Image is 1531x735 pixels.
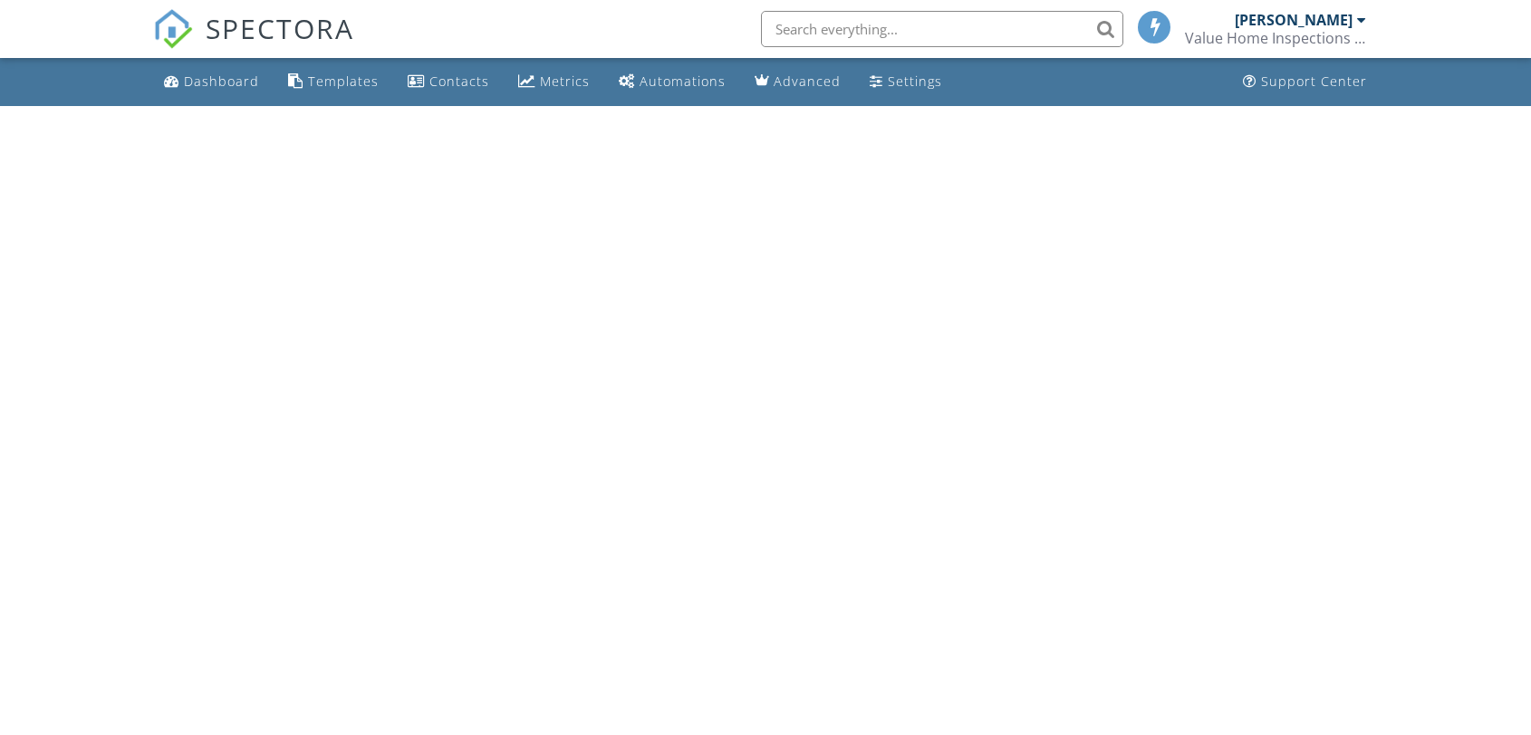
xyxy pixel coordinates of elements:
[206,9,354,47] span: SPECTORA
[184,73,259,90] div: Dashboard
[888,73,942,90] div: Settings
[429,73,489,90] div: Contacts
[761,11,1123,47] input: Search everything...
[1235,11,1353,29] div: [PERSON_NAME]
[400,65,496,99] a: Contacts
[281,65,386,99] a: Templates
[862,65,949,99] a: Settings
[153,9,193,49] img: The Best Home Inspection Software - Spectora
[747,65,848,99] a: Advanced
[511,65,597,99] a: Metrics
[774,73,841,90] div: Advanced
[157,65,266,99] a: Dashboard
[153,24,354,63] a: SPECTORA
[1236,65,1374,99] a: Support Center
[1261,73,1367,90] div: Support Center
[308,73,379,90] div: Templates
[1185,29,1366,47] div: Value Home Inspections LLC
[640,73,726,90] div: Automations
[611,65,733,99] a: Automations (Basic)
[540,73,590,90] div: Metrics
